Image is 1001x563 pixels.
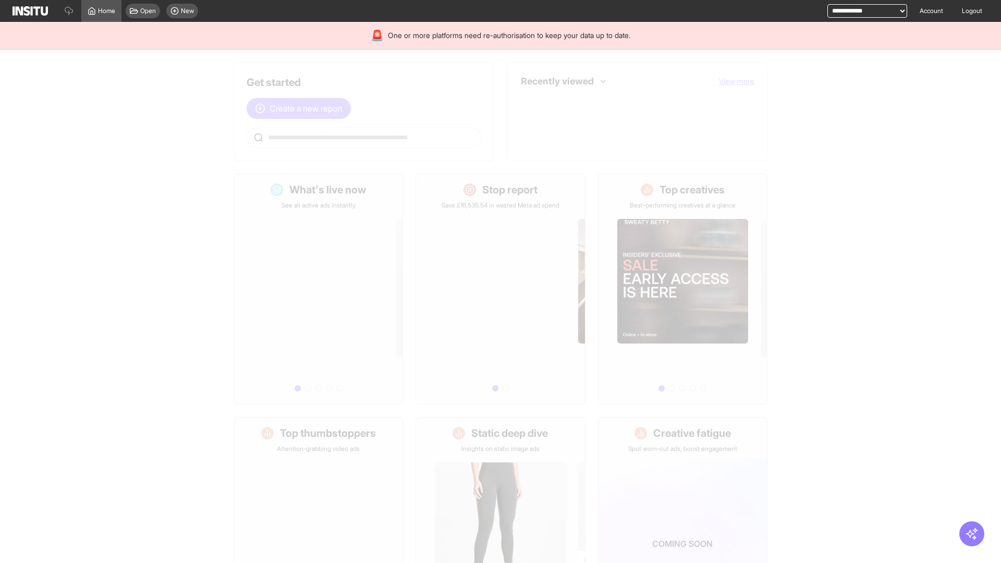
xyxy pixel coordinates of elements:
span: Home [98,7,115,15]
div: 🚨 [371,28,384,43]
span: Open [140,7,156,15]
span: One or more platforms need re-authorisation to keep your data up to date. [388,30,630,41]
span: New [181,7,194,15]
img: Logo [13,6,48,16]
